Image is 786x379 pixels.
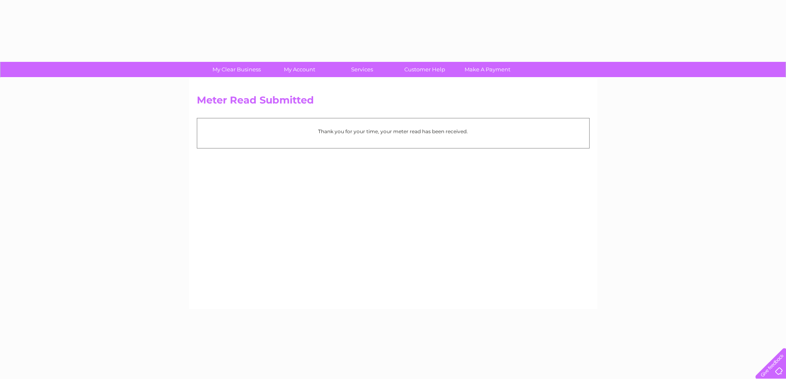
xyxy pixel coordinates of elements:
[203,62,271,77] a: My Clear Business
[265,62,333,77] a: My Account
[201,127,585,135] p: Thank you for your time, your meter read has been received.
[328,62,396,77] a: Services
[391,62,459,77] a: Customer Help
[453,62,522,77] a: Make A Payment
[197,94,590,110] h2: Meter Read Submitted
